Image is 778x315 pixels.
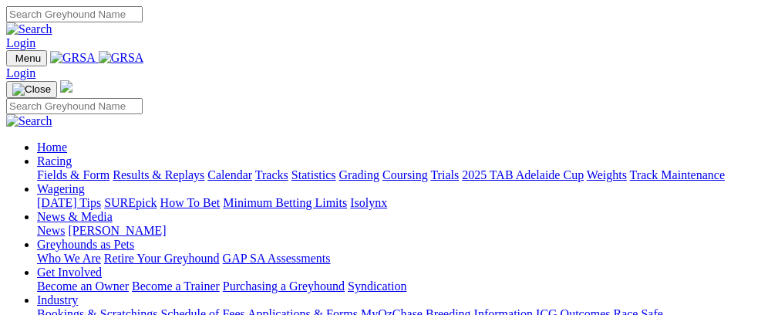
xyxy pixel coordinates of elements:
a: How To Bet [160,196,221,209]
a: News [37,224,65,237]
a: GAP SA Assessments [223,252,331,265]
a: 2025 TAB Adelaide Cup [462,168,584,181]
a: Trials [430,168,459,181]
button: Toggle navigation [6,81,57,98]
input: Search [6,98,143,114]
a: Greyhounds as Pets [37,238,134,251]
a: SUREpick [104,196,157,209]
a: Coursing [382,168,428,181]
a: Weights [587,168,627,181]
a: News & Media [37,210,113,223]
a: Retire Your Greyhound [104,252,220,265]
a: Calendar [207,168,252,181]
div: Wagering [37,196,772,210]
img: logo-grsa-white.png [60,80,72,93]
a: Become a Trainer [132,279,220,293]
img: GRSA [50,51,96,65]
a: [DATE] Tips [37,196,101,209]
a: Login [6,66,35,80]
a: Industry [37,293,78,307]
button: Toggle navigation [6,50,47,66]
div: Get Involved [37,279,772,293]
img: GRSA [99,51,144,65]
a: Results & Replays [113,168,204,181]
a: Get Involved [37,266,102,279]
a: Racing [37,154,72,168]
a: Fields & Form [37,168,109,181]
img: Close [12,83,51,96]
a: Minimum Betting Limits [223,196,347,209]
a: Who We Are [37,252,101,265]
a: [PERSON_NAME] [68,224,166,237]
a: Statistics [291,168,336,181]
a: Wagering [37,182,85,195]
input: Search [6,6,143,22]
div: News & Media [37,224,772,238]
img: Search [6,22,52,36]
a: Purchasing a Greyhound [223,279,345,293]
span: Menu [15,52,41,64]
a: Login [6,36,35,49]
a: Home [37,141,67,154]
a: Syndication [348,279,406,293]
a: Track Maintenance [630,168,725,181]
div: Racing [37,168,772,182]
img: Search [6,114,52,128]
a: Tracks [255,168,288,181]
a: Become an Owner [37,279,129,293]
a: Isolynx [350,196,387,209]
div: Greyhounds as Pets [37,252,772,266]
a: Grading [339,168,379,181]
